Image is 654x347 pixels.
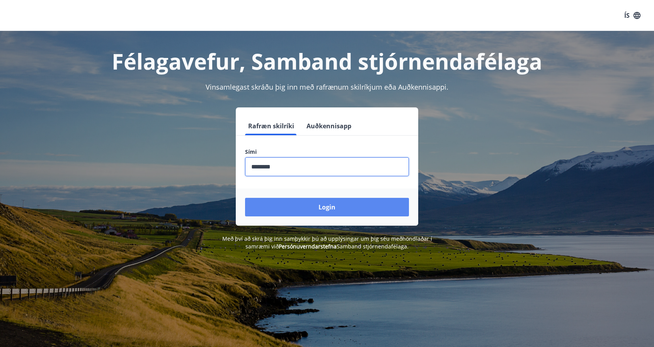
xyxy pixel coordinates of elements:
label: Sími [245,148,409,156]
a: Persónuverndarstefna [279,243,337,250]
button: Auðkennisapp [303,117,354,135]
span: Vinsamlegast skráðu þig inn með rafrænum skilríkjum eða Auðkennisappi. [206,82,448,92]
button: Login [245,198,409,216]
h1: Félagavefur, Samband stjórnendafélaga [58,46,596,76]
button: ÍS [620,9,645,22]
button: Rafræn skilríki [245,117,297,135]
span: Með því að skrá þig inn samþykkir þú að upplýsingar um þig séu meðhöndlaðar í samræmi við Samband... [222,235,432,250]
